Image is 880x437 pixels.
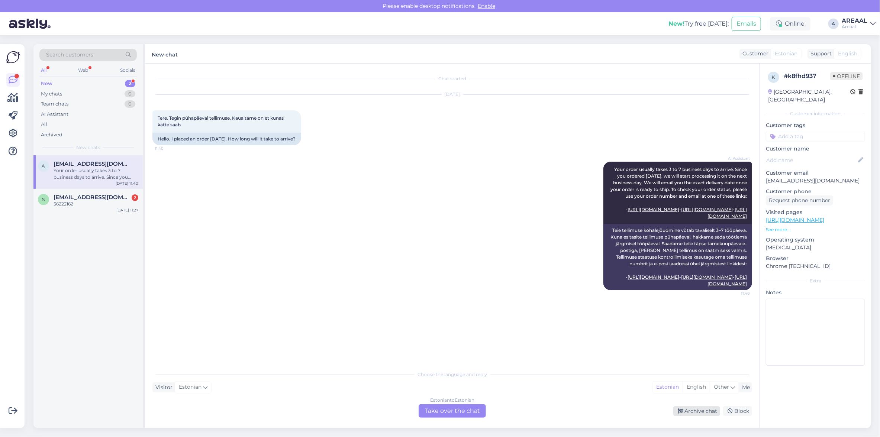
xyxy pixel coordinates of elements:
[116,181,138,186] div: [DATE] 11:40
[681,207,733,212] a: [URL][DOMAIN_NAME]
[766,278,865,284] div: Extra
[628,274,679,280] a: [URL][DOMAIN_NAME]
[808,50,832,58] div: Support
[41,100,68,108] div: Team chats
[152,49,178,59] label: New chat
[830,72,863,80] span: Offline
[770,17,810,30] div: Online
[152,371,752,378] div: Choose the language and reply
[41,90,62,98] div: My chats
[673,406,720,416] div: Archive chat
[476,3,497,9] span: Enable
[39,65,48,75] div: All
[766,208,865,216] p: Visited pages
[42,197,45,202] span: s
[628,207,679,212] a: [URL][DOMAIN_NAME]
[739,50,768,58] div: Customer
[46,51,93,59] span: Search customers
[430,397,474,404] div: Estonian to Estonian
[772,74,776,80] span: k
[6,50,20,64] img: Askly Logo
[603,224,752,290] div: Teie tellimuse kohalejõudmine võtab tavaliselt 3–7 tööpäeva. Kuna esitasite tellimuse pühapäeval,...
[722,291,750,296] span: 11:40
[77,65,90,75] div: Web
[838,50,857,58] span: English
[54,201,138,207] div: 56222162
[54,167,138,181] div: Your order usually takes 3 to 7 business days to arrive. Since you ordered [DATE], we will start ...
[775,50,797,58] span: Estonian
[766,131,865,142] input: Add a tag
[125,90,135,98] div: 0
[681,274,733,280] a: [URL][DOMAIN_NAME]
[152,133,301,145] div: Hello. I placed an order [DATE]. How long will it take to arrive?
[610,166,748,219] span: Your order usually takes 3 to 7 business days to arrive. Since you ordered [DATE], we will start ...
[119,65,137,75] div: Socials
[766,226,865,233] p: See more ...
[766,169,865,177] p: Customer email
[766,110,865,117] div: Customer information
[152,383,173,391] div: Visitor
[722,156,750,161] span: AI Assistant
[41,121,47,128] div: All
[41,80,52,87] div: New
[766,255,865,262] p: Browser
[766,122,865,129] p: Customer tags
[652,382,683,393] div: Estonian
[179,383,202,391] span: Estonian
[766,236,865,244] p: Operating system
[766,195,833,205] div: Request phone number
[125,100,135,108] div: 0
[158,115,285,127] span: Tere. Tegin pühapäeval tellimuse. Kaua tarne on et kunas kätte saab
[714,383,729,390] span: Other
[784,72,830,81] div: # k8fhd937
[42,163,45,169] span: a
[766,145,865,153] p: Customer name
[768,88,850,104] div: [GEOGRAPHIC_DATA], [GEOGRAPHIC_DATA]
[842,18,876,30] a: AREAALAreaal
[54,161,131,167] span: annettripats36@gmail.com
[723,406,752,416] div: Block
[766,289,865,297] p: Notes
[152,75,752,82] div: Chat started
[41,111,68,118] div: AI Assistant
[668,20,684,27] b: New!
[766,244,865,252] p: [MEDICAL_DATA]
[842,18,867,24] div: AREAAL
[766,156,857,164] input: Add name
[683,382,710,393] div: English
[76,144,100,151] span: New chats
[54,194,131,201] span: sulgert@gmail.com
[766,177,865,185] p: [EMAIL_ADDRESS][DOMAIN_NAME]
[125,80,135,87] div: 2
[766,262,865,270] p: Chrome [TECHNICAL_ID]
[668,19,729,28] div: Try free [DATE]:
[41,131,62,139] div: Archived
[766,217,824,223] a: [URL][DOMAIN_NAME]
[419,404,486,418] div: Take over the chat
[152,91,752,98] div: [DATE]
[842,24,867,30] div: Areaal
[739,383,750,391] div: Me
[828,19,839,29] div: A
[116,207,138,213] div: [DATE] 11:27
[132,194,138,201] div: 2
[155,146,183,151] span: 11:40
[766,188,865,195] p: Customer phone
[732,17,761,31] button: Emails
